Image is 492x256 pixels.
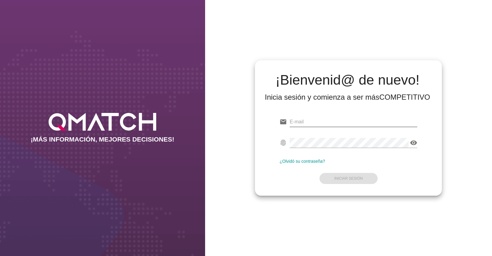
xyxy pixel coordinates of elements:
div: Inicia sesión y comienza a ser más [265,92,430,102]
i: email [280,118,287,126]
h2: ¡Bienvenid@ de nuevo! [265,73,430,87]
input: E-mail [290,117,417,127]
i: visibility [410,139,417,146]
h2: ¡MÁS INFORMACIÓN, MEJORES DECISIONES! [31,136,174,143]
i: fingerprint [280,139,287,146]
strong: COMPETITIVO [379,93,430,101]
a: ¿Olvidó su contraseña? [280,159,325,164]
